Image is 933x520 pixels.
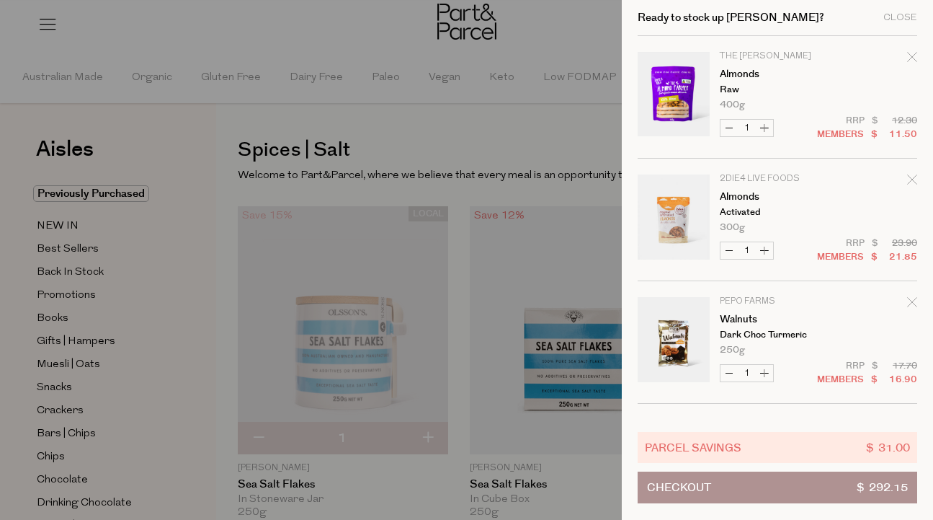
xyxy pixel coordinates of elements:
span: 400g [720,100,745,110]
span: $ 292.15 [857,472,908,503]
div: Remove Almonds [907,50,917,69]
span: 300g [720,223,745,232]
p: 2Die4 Live Foods [720,175,831,183]
input: QTY Almonds [738,242,756,259]
button: Checkout$ 292.15 [638,472,917,503]
a: Almonds [720,69,831,79]
input: QTY Almonds [738,120,756,136]
p: Raw [720,85,831,94]
h2: Ready to stock up [PERSON_NAME]? [638,12,824,23]
p: Activated [720,208,831,217]
a: Walnuts [720,314,831,325]
p: Dark Choc Turmeric [720,330,831,340]
span: $ 31.00 [866,439,910,456]
input: QTY Walnuts [738,365,756,382]
a: Almonds [720,192,831,202]
span: 250g [720,345,745,355]
p: The [PERSON_NAME] [720,52,831,61]
div: Remove Almonds [907,172,917,192]
div: Remove Walnuts [907,295,917,314]
span: Checkout [647,472,711,503]
p: Pepo Farms [720,297,831,306]
span: Parcel Savings [645,439,741,456]
div: Close [883,13,917,22]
